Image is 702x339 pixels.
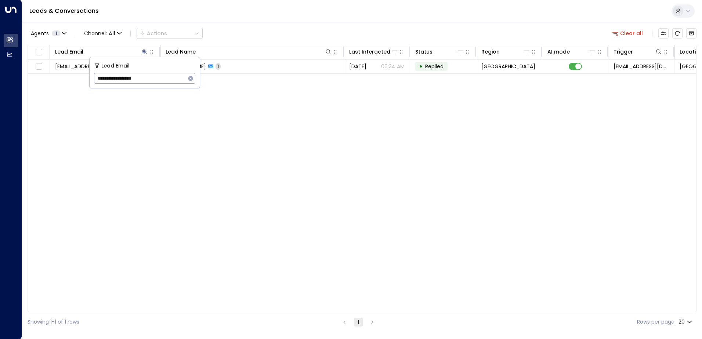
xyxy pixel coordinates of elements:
[55,63,140,70] span: mvngoods@gmail.com
[481,47,500,56] div: Region
[34,48,43,57] span: Toggle select all
[81,28,124,39] span: Channel:
[547,47,596,56] div: AI mode
[614,63,669,70] span: leads@space-station.co.uk
[609,28,646,39] button: Clear all
[381,63,405,70] p: 06:34 AM
[686,28,696,39] button: Archived Leads
[349,47,398,56] div: Last Interacted
[672,28,683,39] span: Refresh
[109,30,115,36] span: All
[55,47,83,56] div: Lead Email
[354,318,363,327] button: page 1
[419,60,423,73] div: •
[614,47,662,56] div: Trigger
[137,28,203,39] button: Actions
[349,63,366,70] span: Yesterday
[55,47,148,56] div: Lead Email
[137,28,203,39] div: Button group with a nested menu
[614,47,633,56] div: Trigger
[166,47,196,56] div: Lead Name
[415,47,464,56] div: Status
[637,318,676,326] label: Rows per page:
[140,30,167,37] div: Actions
[52,30,61,36] span: 1
[425,63,444,70] span: Replied
[349,47,390,56] div: Last Interacted
[34,62,43,71] span: Toggle select row
[81,28,124,39] button: Channel:All
[340,317,377,327] nav: pagination navigation
[101,62,130,70] span: Lead Email
[31,31,49,36] span: Agents
[679,317,694,327] div: 20
[481,63,535,70] span: Birmingham
[28,28,69,39] button: Agents1
[415,47,433,56] div: Status
[166,47,332,56] div: Lead Name
[28,318,79,326] div: Showing 1-1 of 1 rows
[547,47,570,56] div: AI mode
[658,28,669,39] button: Customize
[481,47,530,56] div: Region
[216,63,221,69] span: 1
[29,7,99,15] a: Leads & Conversations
